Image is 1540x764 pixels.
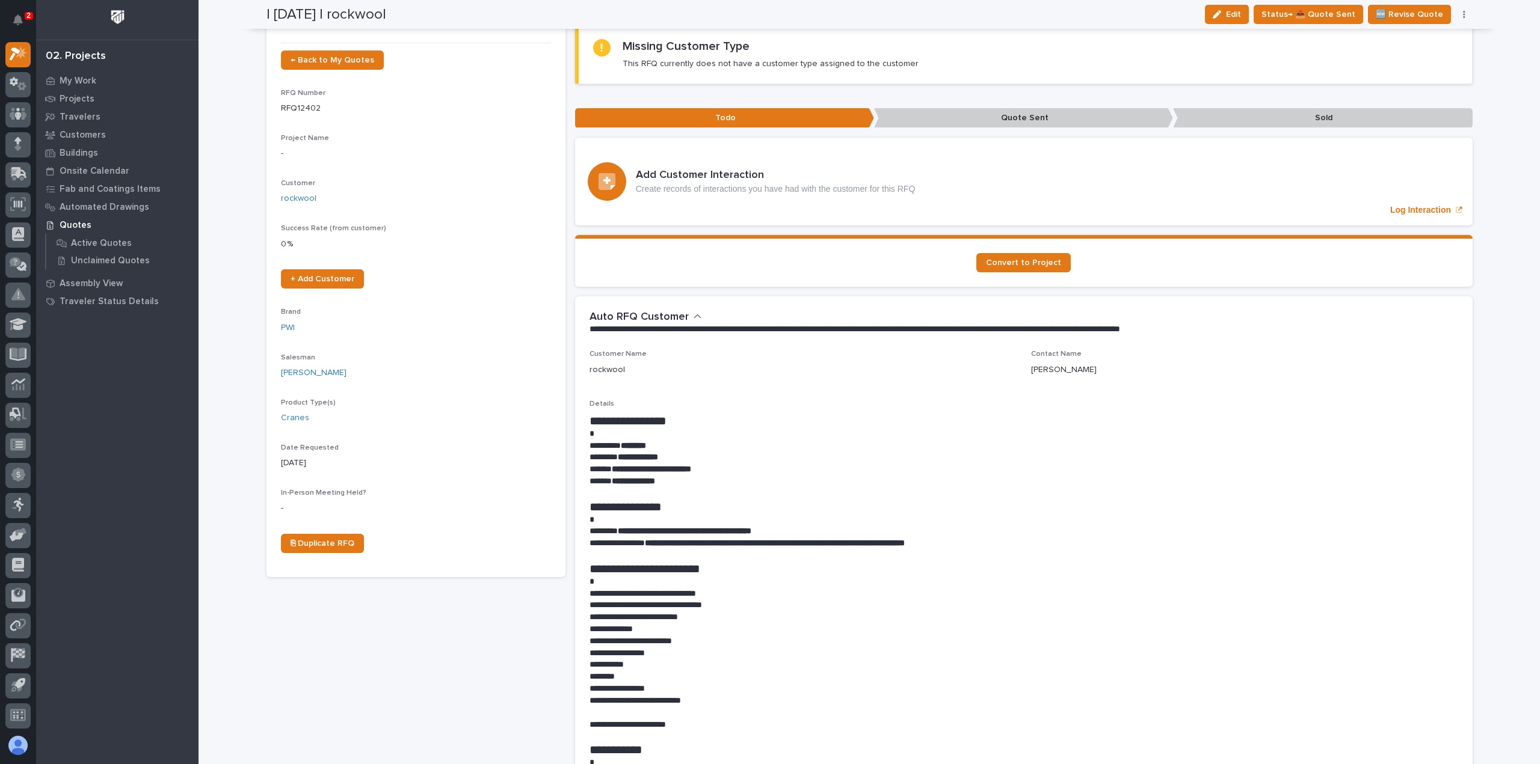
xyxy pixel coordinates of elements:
[266,6,386,23] h2: | [DATE] | rockwool
[590,311,689,324] h2: Auto RFQ Customer
[281,225,386,232] span: Success Rate (from customer)
[60,296,159,307] p: Traveler Status Details
[281,444,339,451] span: Date Requested
[281,269,364,289] a: + Add Customer
[590,350,647,358] span: Customer Name
[5,7,31,32] button: Notifications
[1390,205,1451,215] p: Log Interaction
[281,502,551,515] p: -
[1173,108,1472,128] p: Sold
[36,216,199,234] a: Quotes
[636,169,916,182] h3: Add Customer Interaction
[5,733,31,758] button: users-avatar
[281,90,325,97] span: RFQ Number
[15,14,31,34] div: Notifications2
[281,308,301,316] span: Brand
[60,94,94,105] p: Projects
[291,275,354,283] span: + Add Customer
[281,322,295,334] a: PWI
[46,50,106,63] div: 02. Projects
[291,539,354,548] span: ⎘ Duplicate RFQ
[281,489,366,497] span: In-Person Meeting Held?
[1031,364,1097,376] p: [PERSON_NAME]
[60,112,100,123] p: Travelers
[36,90,199,108] a: Projects
[623,39,750,53] h2: Missing Customer Type
[281,399,336,406] span: Product Type(s)
[60,166,129,177] p: Onsite Calendar
[281,180,315,187] span: Customer
[874,108,1173,128] p: Quote Sent
[71,255,150,266] p: Unclaimed Quotes
[1226,9,1241,20] span: Edit
[46,234,199,251] a: Active Quotes
[575,138,1473,225] a: Log Interaction
[590,311,702,324] button: Auto RFQ Customer
[36,108,199,126] a: Travelers
[1031,350,1082,358] span: Contact Name
[60,278,123,289] p: Assembly View
[291,56,374,64] span: ← Back to My Quotes
[281,147,551,160] p: -
[36,72,199,90] a: My Work
[281,367,346,379] a: [PERSON_NAME]
[986,258,1061,267] span: Convert to Project
[46,252,199,269] a: Unclaimed Quotes
[36,180,199,198] a: Fab and Coatings Items
[60,130,106,141] p: Customers
[281,534,364,553] a: ⎘ Duplicate RFQ
[60,148,98,159] p: Buildings
[36,198,199,216] a: Automated Drawings
[281,238,551,251] p: 0 %
[281,354,315,361] span: Salesman
[1261,7,1355,22] span: Status→ 📤 Quote Sent
[1368,5,1451,24] button: 🆕 Revise Quote
[281,135,329,142] span: Project Name
[36,292,199,310] a: Traveler Status Details
[26,11,31,20] p: 2
[590,364,625,376] p: rockwool
[623,58,919,69] p: This RFQ currently does not have a customer type assigned to the customer
[36,162,199,180] a: Onsite Calendar
[281,457,551,469] p: [DATE]
[636,184,916,194] p: Create records of interactions you have had with the customer for this RFQ
[590,400,614,408] span: Details
[281,50,384,70] a: ← Back to My Quotes
[1254,5,1363,24] button: Status→ 📤 Quote Sent
[1376,7,1443,22] span: 🆕 Revise Quote
[976,253,1071,272] a: Convert to Project
[281,192,316,205] a: rockwool
[60,220,91,231] p: Quotes
[1205,5,1249,24] button: Edit
[60,184,161,195] p: Fab and Coatings Items
[60,76,96,87] p: My Work
[281,102,551,115] p: RFQ12402
[71,238,132,249] p: Active Quotes
[60,202,149,213] p: Automated Drawings
[36,126,199,144] a: Customers
[106,6,129,28] img: Workspace Logo
[281,412,309,424] a: Cranes
[575,108,874,128] p: Todo
[36,274,199,292] a: Assembly View
[36,144,199,162] a: Buildings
